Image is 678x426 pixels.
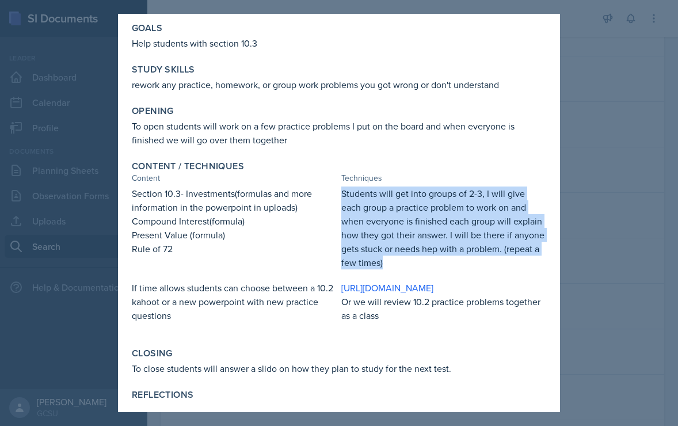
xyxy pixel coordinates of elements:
[132,172,337,184] div: Content
[132,348,173,359] label: Closing
[132,187,337,214] p: Section 10.3- Investments(formulas and more information in the powerpoint in uploads)
[132,161,244,172] label: Content / Techniques
[132,214,337,228] p: Compound Interest(formula)
[132,389,193,401] label: Reflections
[132,362,546,375] p: To close students will answer a slido on how they plan to study for the next test.
[341,295,546,322] p: Or we will review 10.2 practice problems together as a class
[132,22,162,34] label: Goals
[132,36,546,50] p: Help students with section 10.3
[341,187,546,269] p: Students will get into groups of 2-3, I will give each group a practice problem to work on and wh...
[341,282,433,294] a: [URL][DOMAIN_NAME]
[132,119,546,147] p: To open students will work on a few practice problems I put on the board and when everyone is fin...
[132,105,174,117] label: Opening
[132,78,546,92] p: rework any practice, homework, or group work problems you got wrong or don't understand
[132,228,337,242] p: Present Value (formula)
[132,242,337,256] p: Rule of 72
[341,172,546,184] div: Techniques
[132,281,337,322] p: If time allows students can choose between a 10.2 kahoot or a new powerpoint with new practice qu...
[132,64,195,75] label: Study Skills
